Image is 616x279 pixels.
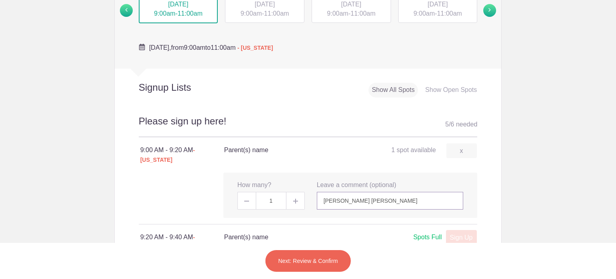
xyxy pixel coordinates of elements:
[428,1,448,8] span: [DATE]
[241,10,262,17] span: 9:00am
[413,10,435,17] span: 9:00am
[168,1,188,8] span: [DATE]
[317,181,396,190] label: Leave a comment (optional)
[211,44,235,51] span: 11:00am
[391,147,436,153] span: 1 spot available
[351,10,375,17] span: 11:00am
[140,232,224,252] div: 9:20 AM - 9:40 AM
[140,145,224,165] div: 9:00 AM - 9:20 AM
[413,232,442,242] div: Spots Full
[184,44,205,51] span: 9:00am
[154,10,175,17] span: 9:00am
[264,10,289,17] span: 11:00am
[449,121,450,128] span: /
[446,143,477,158] a: x
[139,114,478,137] h2: Please sign up here!
[369,83,418,98] div: Show All Spots
[237,45,273,51] span: - [US_STATE]
[140,234,195,250] span: - [US_STATE]
[237,181,271,190] label: How many?
[265,250,351,272] button: Next: Review & Confirm
[422,83,480,98] div: Show Open Spots
[224,232,350,242] h4: Parent(s) name
[224,145,350,155] h4: Parent(s) name
[115,81,244,94] h2: Signup Lists
[149,44,171,51] span: [DATE],
[293,199,298,204] img: Plus gray
[255,1,275,8] span: [DATE]
[178,10,203,17] span: 11:00am
[445,118,477,130] div: 5 6 needed
[341,1,361,8] span: [DATE]
[149,44,273,51] span: from to
[140,147,195,163] span: - [US_STATE]
[327,10,348,17] span: 9:00am
[139,44,145,50] img: Cal purple
[437,10,462,17] span: 11:00am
